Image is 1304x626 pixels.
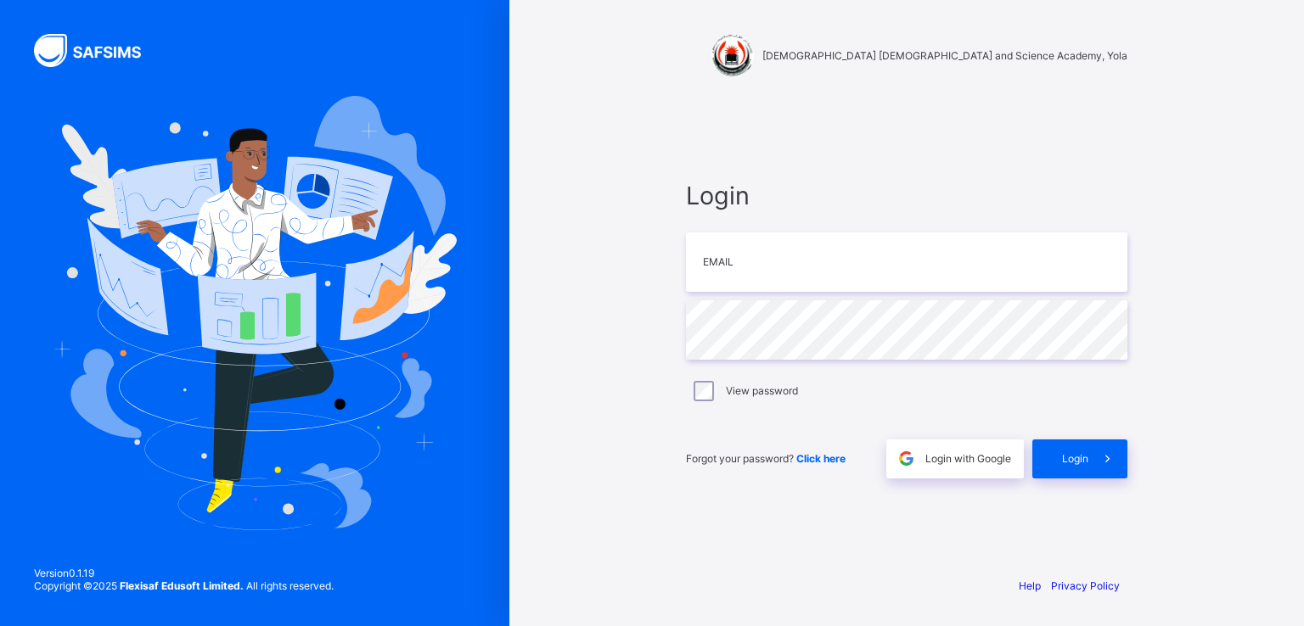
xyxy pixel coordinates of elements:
a: Help [1019,579,1041,592]
img: SAFSIMS Logo [34,34,161,67]
span: Login with Google [925,452,1011,465]
strong: Flexisaf Edusoft Limited. [120,579,244,592]
img: Hero Image [53,96,457,530]
a: Click here [796,452,846,465]
span: Copyright © 2025 All rights reserved. [34,579,334,592]
label: View password [726,384,798,397]
span: Forgot your password? [686,452,846,465]
a: Privacy Policy [1051,579,1120,592]
img: google.396cfc9801f0270233282035f929180a.svg [896,449,916,468]
span: Version 0.1.19 [34,567,334,579]
span: [DEMOGRAPHIC_DATA] [DEMOGRAPHIC_DATA] and Science Academy, Yola [762,49,1127,62]
span: Login [686,181,1127,210]
span: Login [1062,452,1088,465]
